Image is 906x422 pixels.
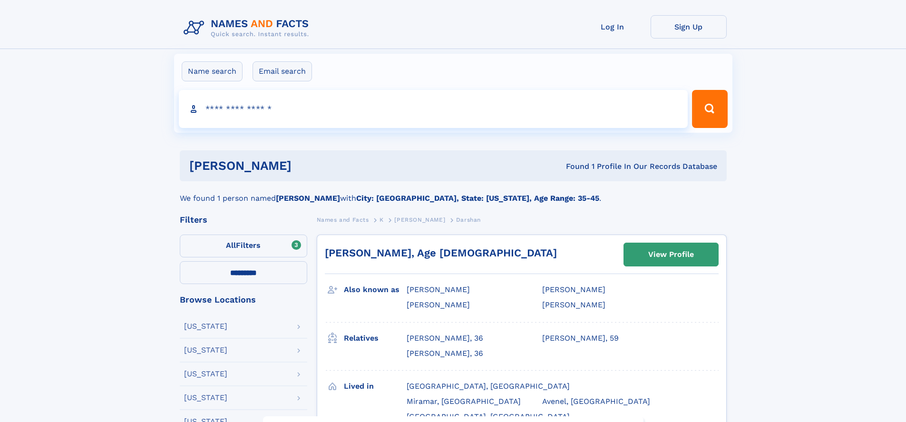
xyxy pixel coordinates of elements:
a: [PERSON_NAME] [394,214,445,226]
a: Sign Up [651,15,727,39]
input: search input [179,90,688,128]
h3: Relatives [344,330,407,346]
a: [PERSON_NAME], 36 [407,348,483,359]
span: Miramar, [GEOGRAPHIC_DATA] [407,397,521,406]
label: Email search [253,61,312,81]
a: [PERSON_NAME], Age [DEMOGRAPHIC_DATA] [325,247,557,259]
div: [US_STATE] [184,370,227,378]
span: [GEOGRAPHIC_DATA], [GEOGRAPHIC_DATA] [407,382,570,391]
b: City: [GEOGRAPHIC_DATA], State: [US_STATE], Age Range: 35-45 [356,194,599,203]
b: [PERSON_NAME] [276,194,340,203]
span: [PERSON_NAME] [407,285,470,294]
button: Search Button [692,90,727,128]
a: Log In [575,15,651,39]
label: Filters [180,235,307,257]
span: Darshan [456,216,481,223]
img: Logo Names and Facts [180,15,317,41]
span: [PERSON_NAME] [394,216,445,223]
h1: [PERSON_NAME] [189,160,429,172]
div: Filters [180,216,307,224]
h3: Lived in [344,378,407,394]
span: [PERSON_NAME] [542,300,605,309]
a: [PERSON_NAME], 36 [407,333,483,343]
a: [PERSON_NAME], 59 [542,333,619,343]
span: K [380,216,384,223]
div: [US_STATE] [184,346,227,354]
label: Name search [182,61,243,81]
div: Browse Locations [180,295,307,304]
div: View Profile [648,244,694,265]
a: Names and Facts [317,214,369,226]
span: [PERSON_NAME] [407,300,470,309]
div: [US_STATE] [184,394,227,402]
h3: Also known as [344,282,407,298]
span: [GEOGRAPHIC_DATA], [GEOGRAPHIC_DATA] [407,412,570,421]
div: [US_STATE] [184,323,227,330]
span: All [226,241,236,250]
div: We found 1 person named with . [180,181,727,204]
a: View Profile [624,243,718,266]
div: Found 1 Profile In Our Records Database [429,161,717,172]
a: K [380,214,384,226]
span: [PERSON_NAME] [542,285,605,294]
span: Avenel, [GEOGRAPHIC_DATA] [542,397,650,406]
